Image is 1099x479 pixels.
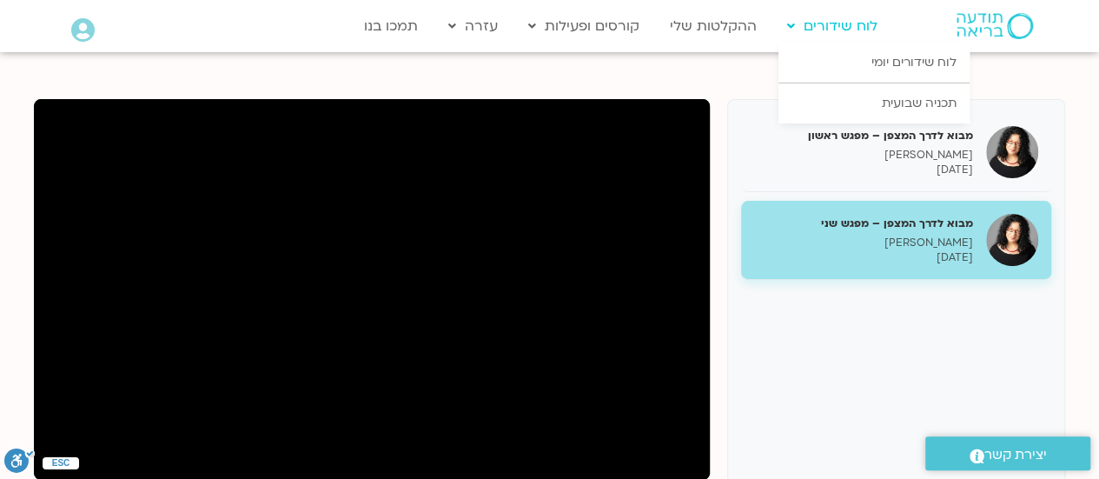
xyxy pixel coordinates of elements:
img: מבוא לדרך המצפן – מפגש שני [986,214,1038,266]
a: לוח שידורים יומי [778,43,970,83]
img: תודעה בריאה [957,13,1033,39]
p: [DATE] [754,163,973,177]
a: קורסים ופעילות [520,10,648,43]
p: [DATE] [754,250,973,265]
a: תכניה שבועית [778,83,970,123]
h5: מבוא לדרך המצפן – מפגש ראשון [754,128,973,143]
a: תמכו בנו [355,10,427,43]
img: מבוא לדרך המצפן – מפגש ראשון [986,126,1038,178]
a: יצירת קשר [925,436,1090,470]
a: עזרה [440,10,506,43]
p: [PERSON_NAME] [754,148,973,163]
a: ההקלטות שלי [661,10,765,43]
span: יצירת קשר [984,443,1047,467]
h5: מבוא לדרך המצפן – מפגש שני [754,216,973,231]
a: לוח שידורים [778,10,886,43]
p: [PERSON_NAME] [754,236,973,250]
